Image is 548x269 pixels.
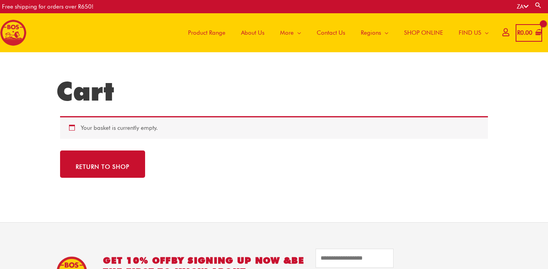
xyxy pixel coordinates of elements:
span: SHOP ONLINE [404,21,443,44]
div: Your basket is currently empty. [60,116,488,139]
span: R [517,29,520,36]
a: Product Range [180,13,233,52]
span: About Us [241,21,264,44]
nav: Site Navigation [174,13,497,52]
span: More [280,21,294,44]
a: View Shopping Cart, empty [516,24,542,42]
a: ZA [517,3,528,10]
span: Product Range [188,21,225,44]
a: More [272,13,309,52]
a: Contact Us [309,13,353,52]
h1: Cart [56,76,492,107]
a: Regions [353,13,396,52]
span: Contact Us [317,21,345,44]
a: SHOP ONLINE [396,13,451,52]
span: Regions [361,21,381,44]
span: BY SIGNING UP NOW & [171,255,292,265]
span: FIND US [459,21,481,44]
bdi: 0.00 [517,29,532,36]
a: About Us [233,13,272,52]
a: Return to shop [60,150,145,178]
a: Search button [534,2,542,9]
